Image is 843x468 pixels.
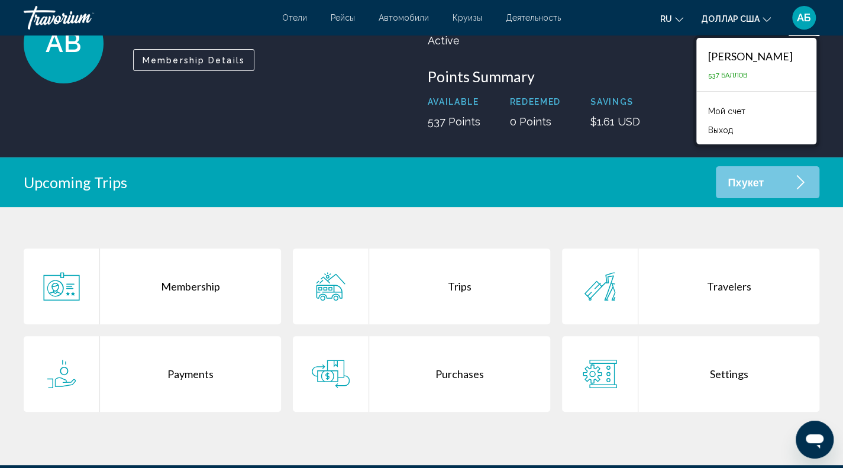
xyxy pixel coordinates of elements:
p: Available [428,97,480,106]
font: доллар США [701,14,760,24]
font: Мой счет [708,106,745,116]
span: Membership Details [143,56,245,65]
a: Trips [293,248,550,324]
h3: Points Summary [428,67,820,85]
h2: Upcoming Trips [24,173,127,191]
a: Membership Details [133,52,254,65]
iframe: Кнопка запуска окна обмена сообщениями [796,421,834,459]
span: AB [46,28,82,59]
p: Redeemed [510,97,561,106]
div: Payments [100,336,281,412]
a: Travelers [562,248,819,324]
a: Мой счет [702,104,751,119]
p: Пхукет [728,177,764,188]
div: Trips [369,248,550,324]
button: Выход [702,122,739,138]
p: 537 Points [428,115,480,128]
a: Отели [282,13,307,22]
a: Purchases [293,336,550,412]
div: Membership [100,248,281,324]
a: Травориум [24,6,270,30]
font: ru [660,14,672,24]
button: Меню пользователя [789,5,819,30]
p: 0 Points [510,115,561,128]
a: Круизы [453,13,482,22]
a: Деятельность [506,13,561,22]
a: Автомобили [379,13,429,22]
div: Settings [638,336,819,412]
button: Изменить язык [660,10,683,27]
p: $1.61 USD [590,115,640,128]
font: 537 баллов [708,72,747,79]
font: [PERSON_NAME] [708,50,793,63]
div: Travelers [638,248,819,324]
p: Savings [590,97,640,106]
p: Active [428,34,534,47]
a: Пхукет [716,166,819,198]
a: Рейсы [331,13,355,22]
font: Выход [708,125,733,135]
button: Membership Details [133,49,254,71]
a: Payments [24,336,281,412]
div: Purchases [369,336,550,412]
font: АБ [797,11,811,24]
a: Settings [562,336,819,412]
a: Membership [24,248,281,324]
button: Изменить валюту [701,10,771,27]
